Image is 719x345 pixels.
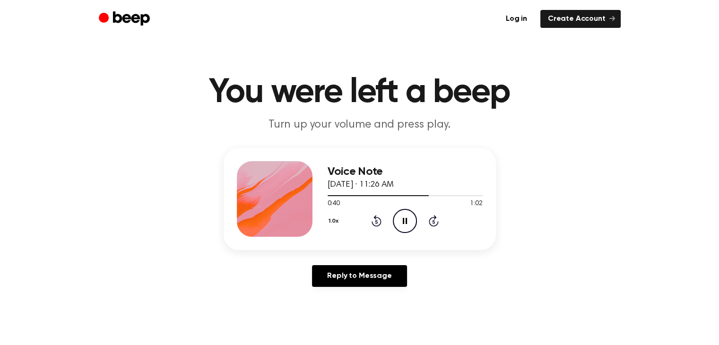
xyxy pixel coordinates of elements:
[328,213,342,229] button: 1.0x
[178,117,541,133] p: Turn up your volume and press play.
[328,199,340,209] span: 0:40
[498,10,535,28] a: Log in
[470,199,482,209] span: 1:02
[99,10,152,28] a: Beep
[328,181,394,189] span: [DATE] · 11:26 AM
[328,165,483,178] h3: Voice Note
[118,76,602,110] h1: You were left a beep
[540,10,621,28] a: Create Account
[312,265,407,287] a: Reply to Message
